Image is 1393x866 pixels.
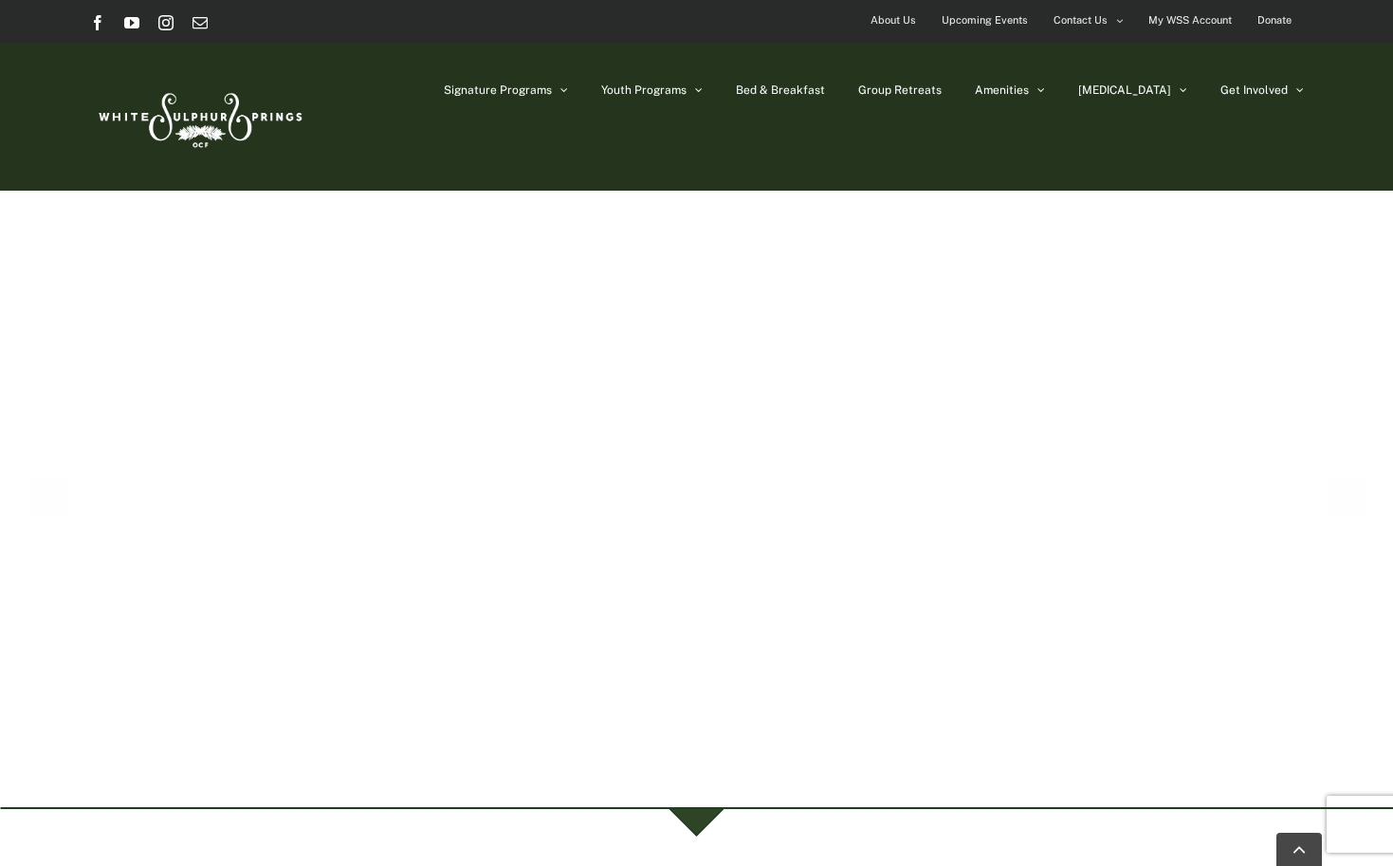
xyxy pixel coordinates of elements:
a: Bed & Breakfast [736,43,825,138]
nav: Main Menu [444,43,1304,138]
span: Upcoming Events [942,7,1028,34]
span: Signature Programs [444,84,552,96]
a: Facebook [90,15,105,30]
span: Bed & Breakfast [736,84,825,96]
span: [MEDICAL_DATA] [1078,84,1171,96]
span: Youth Programs [601,84,687,96]
img: White Sulphur Springs Logo [90,72,308,161]
a: Group Retreats [858,43,942,138]
span: Contact Us [1054,7,1108,34]
span: Group Retreats [858,84,942,96]
span: Amenities [975,84,1029,96]
a: Email [192,15,208,30]
a: Instagram [158,15,174,30]
a: Amenities [975,43,1045,138]
a: [MEDICAL_DATA] [1078,43,1187,138]
a: Signature Programs [444,43,568,138]
span: About Us [871,7,916,34]
a: YouTube [124,15,139,30]
span: Donate [1257,7,1292,34]
a: Get Involved [1220,43,1304,138]
span: My WSS Account [1148,7,1232,34]
span: Get Involved [1220,84,1288,96]
a: Youth Programs [601,43,703,138]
